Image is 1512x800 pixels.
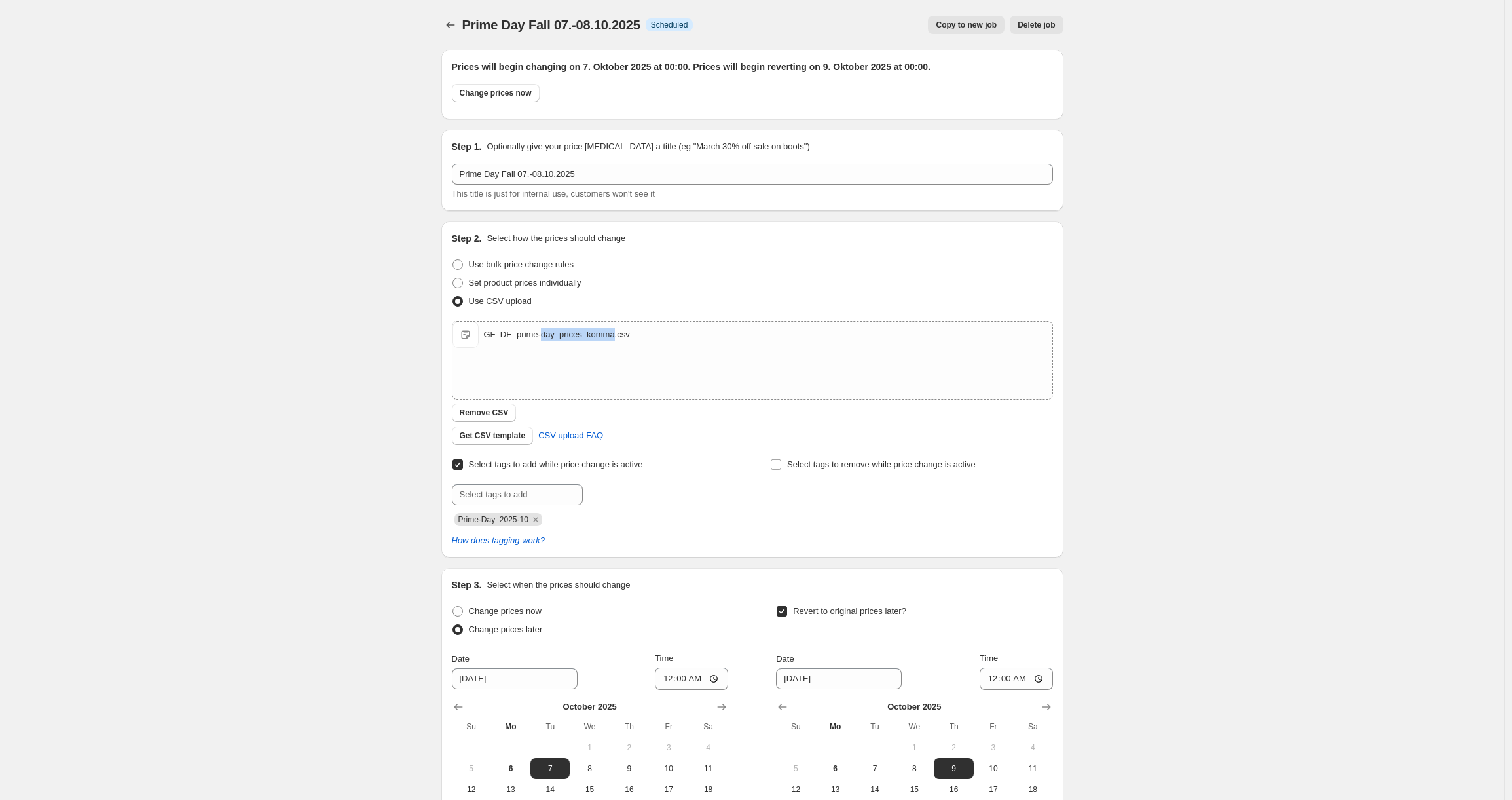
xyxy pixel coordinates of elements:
[979,784,1008,795] span: 17
[575,784,604,795] span: 15
[974,758,1013,779] button: Friday October 10 2025
[654,742,683,753] span: 3
[894,758,934,779] button: Wednesday October 8 2025
[452,779,491,800] button: Sunday October 12 2025
[1018,742,1047,753] span: 4
[936,20,997,30] span: Copy to new job
[487,232,625,245] p: Select how the prices should change
[776,716,815,737] th: Sunday
[460,430,526,441] span: Get CSV template
[688,779,728,800] button: Saturday October 18 2025
[693,742,722,753] span: 4
[688,716,728,737] th: Saturday
[530,425,611,446] a: CSV upload FAQ
[894,737,934,758] button: Wednesday October 1 2025
[536,721,564,732] span: Tu
[974,737,1013,758] button: Friday October 3 2025
[615,763,644,774] span: 9
[900,742,929,753] span: 1
[939,784,968,795] span: 16
[855,716,894,737] th: Tuesday
[934,716,973,737] th: Thursday
[570,716,609,737] th: Wednesday
[1018,784,1047,795] span: 18
[1018,20,1055,30] span: Delete job
[457,784,486,795] span: 12
[651,20,688,30] span: Scheduled
[649,737,688,758] button: Friday October 3 2025
[860,784,889,795] span: 14
[460,408,509,418] span: Remove CSV
[452,164,1053,185] input: 30% off holiday sale
[487,140,809,153] p: Optionally give your price [MEDICAL_DATA] a title (eg "March 30% off sale on boots")
[575,742,604,753] span: 1
[484,328,630,341] div: GF_DE_prime-day_prices_komma.csv
[900,763,929,774] span: 8
[773,698,792,716] button: Show previous month, September 2025
[793,606,906,616] span: Revert to original prices later?
[693,721,722,732] span: Sa
[496,721,525,732] span: Mo
[821,763,850,774] span: 6
[649,779,688,800] button: Friday October 17 2025
[1013,758,1052,779] button: Saturday October 11 2025
[457,763,486,774] span: 5
[939,742,968,753] span: 2
[570,737,609,758] button: Wednesday October 1 2025
[816,758,855,779] button: Today Monday October 6 2025
[575,763,604,774] span: 8
[441,16,460,34] button: Price change jobs
[530,716,570,737] th: Tuesday
[496,784,525,795] span: 13
[615,784,644,795] span: 16
[649,716,688,737] th: Friday
[980,668,1053,690] input: 12:00
[452,535,545,545] a: How does tagging work?
[787,459,976,469] span: Select tags to remove while price change is active
[610,779,649,800] button: Thursday October 16 2025
[821,784,850,795] span: 13
[655,653,673,663] span: Time
[1037,698,1056,716] button: Show next month, November 2025
[894,716,934,737] th: Wednesday
[452,404,517,422] button: Remove CSV
[469,624,543,634] span: Change prices later
[974,779,1013,800] button: Friday October 17 2025
[693,784,722,795] span: 18
[776,758,815,779] button: Sunday October 5 2025
[939,721,968,732] span: Th
[570,779,609,800] button: Wednesday October 15 2025
[781,721,810,732] span: Su
[855,779,894,800] button: Tuesday October 14 2025
[1013,737,1052,758] button: Saturday October 4 2025
[536,763,564,774] span: 7
[460,88,532,98] span: Change prices now
[821,721,850,732] span: Mo
[894,779,934,800] button: Wednesday October 15 2025
[452,654,470,664] span: Date
[452,716,491,737] th: Sunday
[491,716,530,737] th: Monday
[816,779,855,800] button: Monday October 13 2025
[860,763,889,774] span: 7
[491,758,530,779] button: Today Monday October 6 2025
[860,721,889,732] span: Tu
[610,758,649,779] button: Thursday October 9 2025
[530,758,570,779] button: Tuesday October 7 2025
[781,784,810,795] span: 12
[452,668,578,689] input: 10/6/2025
[610,737,649,758] button: Thursday October 2 2025
[979,742,1008,753] span: 3
[496,763,525,774] span: 6
[615,742,644,753] span: 2
[776,654,794,664] span: Date
[654,763,683,774] span: 10
[452,484,583,505] input: Select tags to add
[462,18,640,32] span: Prime Day Fall 07.-08.10.2025
[900,721,929,732] span: We
[688,758,728,779] button: Saturday October 11 2025
[1013,779,1052,800] button: Saturday October 18 2025
[934,779,973,800] button: Thursday October 16 2025
[469,259,574,269] span: Use bulk price change rules
[570,758,609,779] button: Wednesday October 8 2025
